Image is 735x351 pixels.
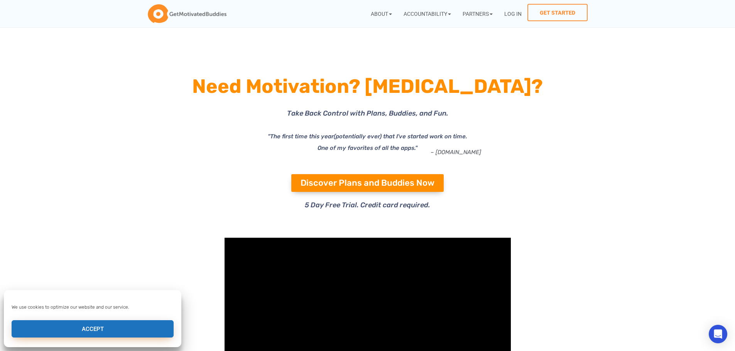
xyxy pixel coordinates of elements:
[148,4,226,24] img: GetMotivatedBuddies
[527,4,588,21] a: Get Started
[457,4,498,24] a: Partners
[365,4,398,24] a: About
[498,4,527,24] a: Log In
[287,109,448,118] span: Take Back Control with Plans, Buddies, and Fun.
[12,304,173,311] div: We use cookies to optimize our website and our service.
[159,72,576,100] h1: Need Motivation? [MEDICAL_DATA]?
[301,179,434,187] span: Discover Plans and Buddies Now
[305,201,430,209] span: 5 Day Free Trial. Credit card required.
[398,4,457,24] a: Accountability
[318,133,467,151] i: (potentially ever) that I've started work on time. One of my favorites of all the apps."
[431,149,481,156] a: – [DOMAIN_NAME]
[268,133,334,140] i: "The first time this year
[291,174,444,192] a: Discover Plans and Buddies Now
[709,325,727,343] div: Open Intercom Messenger
[12,320,174,338] button: Accept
